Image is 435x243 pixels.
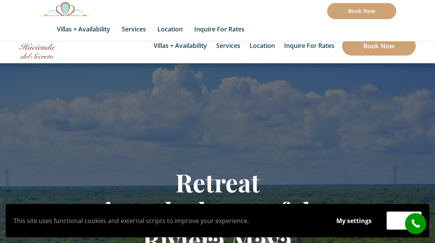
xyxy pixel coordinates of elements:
i: call [407,215,424,232]
a: Location [246,29,279,63]
a: Inquire for Rates [280,29,338,63]
a: Services [212,29,244,63]
p: This site uses functional cookies and external scripts to improve your experience. [13,215,321,227]
a: Villas + Availability [51,18,116,41]
a: Location [152,18,189,41]
a: Inquire for Rates [189,18,250,41]
a: Services [116,18,152,41]
a: call [405,213,426,234]
a: Book Now [342,36,416,56]
button: My settings [329,212,379,230]
a: Villas + Availability [150,29,211,63]
img: Awesome Logo [39,2,91,16]
a: Book Now [327,3,396,19]
img: Awesome Logo [19,31,56,59]
button: Accept [387,212,422,230]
